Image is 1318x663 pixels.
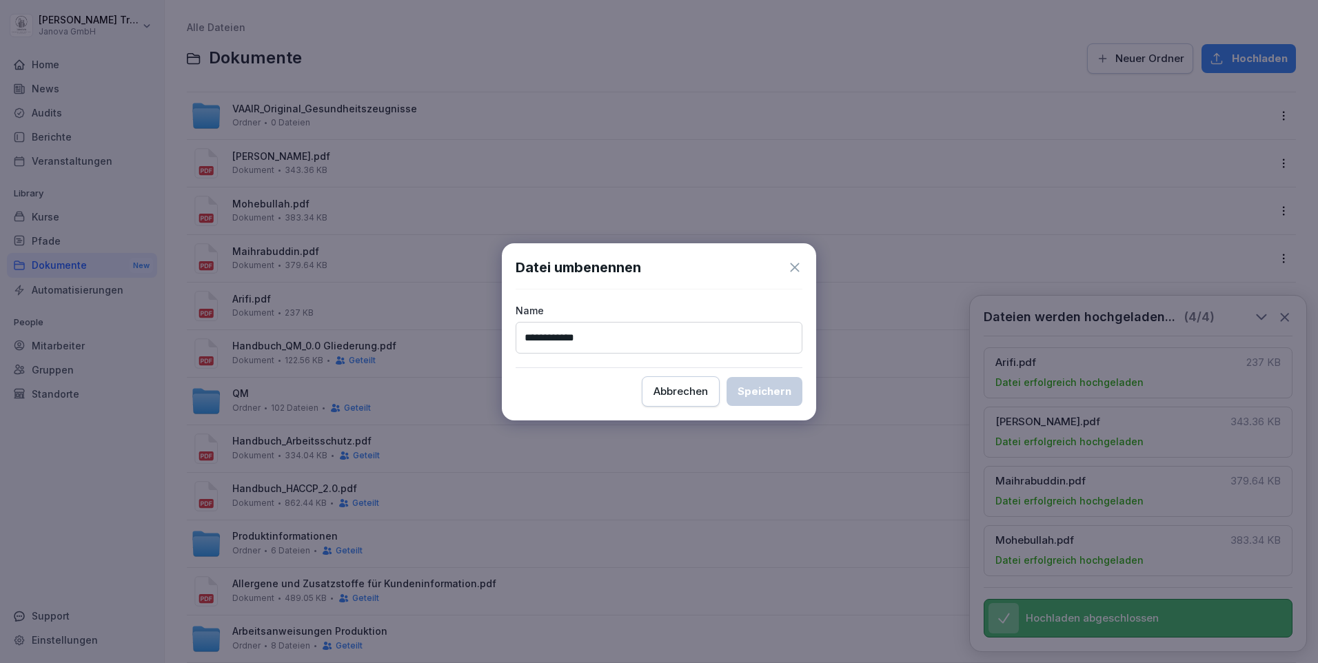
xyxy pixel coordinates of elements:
p: Name [516,303,802,318]
div: Abbrechen [653,384,708,399]
button: Abbrechen [642,376,720,407]
div: Speichern [738,384,791,399]
h1: Datei umbenennen [516,257,641,278]
button: Speichern [727,377,802,406]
